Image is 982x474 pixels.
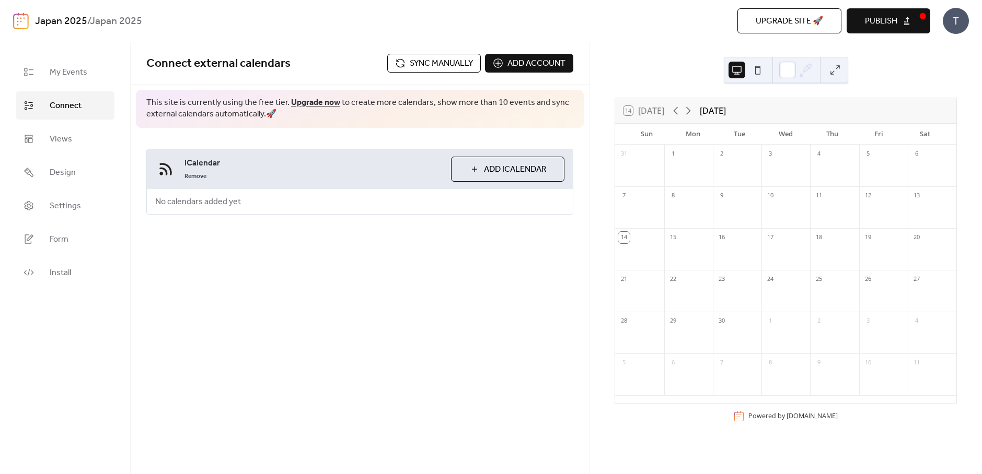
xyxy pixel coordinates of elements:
[865,15,897,28] span: Publish
[16,258,114,287] a: Install
[809,124,856,145] div: Thu
[813,148,825,160] div: 4
[862,232,874,243] div: 19
[90,11,142,31] b: Japan 2025
[717,124,763,145] div: Tue
[856,124,902,145] div: Fri
[50,66,87,79] span: My Events
[184,157,443,170] span: iCalendar
[813,274,825,285] div: 25
[50,100,82,112] span: Connect
[911,357,922,369] div: 11
[618,315,630,327] div: 28
[667,190,679,202] div: 8
[862,148,874,160] div: 5
[716,148,727,160] div: 2
[618,232,630,243] div: 14
[847,8,930,33] button: Publish
[50,133,72,146] span: Views
[787,411,838,420] a: [DOMAIN_NAME]
[146,97,573,121] span: This site is currently using the free tier. to create more calendars, show more than 10 events an...
[911,190,922,202] div: 13
[667,357,679,369] div: 6
[618,190,630,202] div: 7
[618,148,630,160] div: 31
[667,274,679,285] div: 22
[13,13,29,29] img: logo
[911,315,922,327] div: 4
[700,104,726,117] div: [DATE]
[911,274,922,285] div: 27
[35,11,87,31] a: Japan 2025
[16,91,114,120] a: Connect
[16,192,114,220] a: Settings
[765,357,776,369] div: 8
[50,200,81,212] span: Settings
[451,157,564,182] button: Add iCalendar
[87,11,90,31] b: /
[184,172,206,181] span: Remove
[147,189,249,215] span: No calendars added yet
[146,52,291,75] span: Connect external calendars
[765,148,776,160] div: 3
[623,124,670,145] div: Sun
[813,357,825,369] div: 9
[862,190,874,202] div: 12
[716,315,727,327] div: 30
[716,232,727,243] div: 16
[911,148,922,160] div: 6
[902,124,948,145] div: Sat
[813,232,825,243] div: 18
[765,232,776,243] div: 17
[756,15,823,28] span: Upgrade site 🚀
[410,57,473,70] span: Sync manually
[484,163,546,176] span: Add iCalendar
[943,8,969,34] div: T
[670,124,717,145] div: Mon
[748,411,838,420] div: Powered by
[50,267,71,279] span: Install
[667,148,679,160] div: 1
[16,58,114,86] a: My Events
[765,190,776,202] div: 10
[50,233,68,246] span: Form
[618,357,630,369] div: 5
[16,125,114,153] a: Views
[862,274,874,285] div: 26
[387,54,481,73] button: Sync manually
[862,357,874,369] div: 10
[716,274,727,285] div: 23
[16,158,114,186] a: Design
[813,315,825,327] div: 2
[862,315,874,327] div: 3
[155,159,176,180] img: ical
[763,124,809,145] div: Wed
[667,315,679,327] div: 29
[50,167,76,179] span: Design
[765,315,776,327] div: 1
[765,274,776,285] div: 24
[618,274,630,285] div: 21
[716,190,727,202] div: 9
[16,225,114,253] a: Form
[667,232,679,243] div: 15
[507,57,565,70] span: Add account
[291,94,340,111] a: Upgrade now
[485,54,573,73] button: Add account
[716,357,727,369] div: 7
[737,8,841,33] button: Upgrade site 🚀
[813,190,825,202] div: 11
[911,232,922,243] div: 20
